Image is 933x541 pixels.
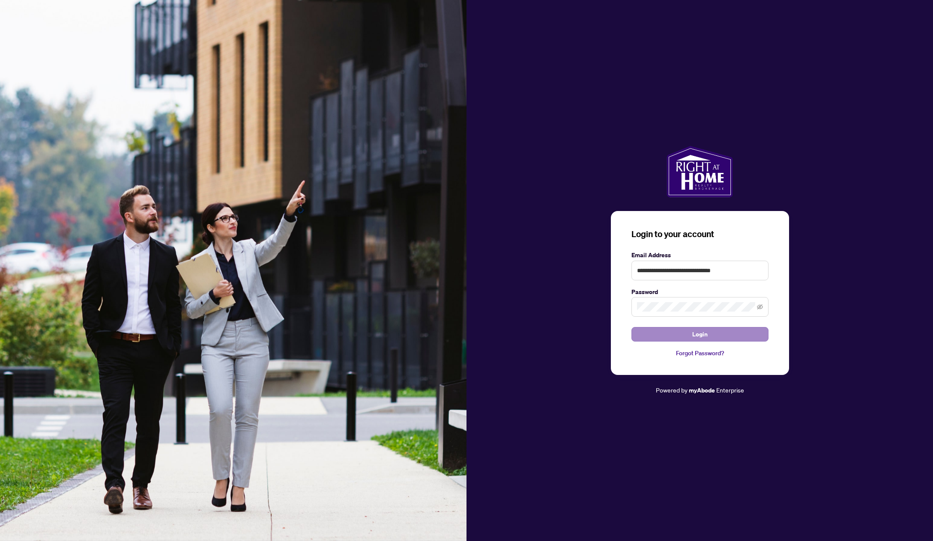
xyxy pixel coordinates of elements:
div: Domain: [PERSON_NAME][DOMAIN_NAME] [22,22,142,29]
span: Enterprise [716,386,744,394]
button: Login [631,327,769,342]
h3: Login to your account [631,228,769,240]
div: Keywords by Traffic [95,51,144,56]
img: ma-logo [667,146,733,197]
span: Login [692,327,708,341]
a: myAbode [689,386,715,395]
a: Forgot Password? [631,348,769,358]
img: logo_orange.svg [14,14,21,21]
span: Powered by [656,386,688,394]
div: v 4.0.25 [24,14,42,21]
label: Password [631,287,769,297]
label: Email Address [631,250,769,260]
img: tab_keywords_by_traffic_grey.svg [85,50,92,56]
img: website_grey.svg [14,22,21,29]
img: tab_domain_overview_orange.svg [23,50,30,56]
span: eye-invisible [757,304,763,310]
div: Domain Overview [33,51,77,56]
